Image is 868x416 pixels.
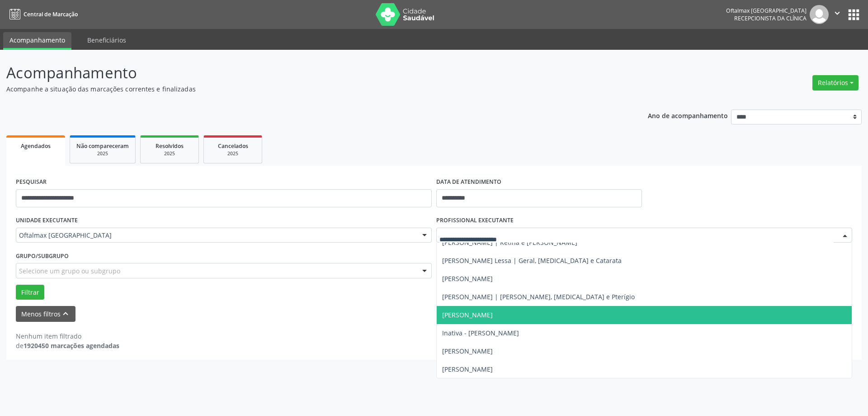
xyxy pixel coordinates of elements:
[156,142,184,150] span: Resolvidos
[16,249,69,263] label: Grupo/Subgrupo
[76,142,129,150] span: Não compareceram
[436,214,514,228] label: PROFISSIONAL EXECUTANTE
[16,306,75,322] button: Menos filtroskeyboard_arrow_up
[846,7,862,23] button: apps
[829,5,846,24] button: 
[442,365,493,373] span: [PERSON_NAME]
[436,175,501,189] label: DATA DE ATENDIMENTO
[726,7,807,14] div: Oftalmax [GEOGRAPHIC_DATA]
[442,329,519,337] span: Inativa - [PERSON_NAME]
[24,341,119,350] strong: 1920450 marcações agendadas
[19,266,120,276] span: Selecione um grupo ou subgrupo
[76,150,129,157] div: 2025
[442,347,493,355] span: [PERSON_NAME]
[16,285,44,300] button: Filtrar
[16,214,78,228] label: UNIDADE EXECUTANTE
[442,274,493,283] span: [PERSON_NAME]
[16,175,47,189] label: PESQUISAR
[61,309,71,319] i: keyboard_arrow_up
[3,32,71,50] a: Acompanhamento
[6,84,605,94] p: Acompanhe a situação das marcações correntes e finalizadas
[16,331,119,341] div: Nenhum item filtrado
[19,231,413,240] span: Oftalmax [GEOGRAPHIC_DATA]
[81,32,132,48] a: Beneficiários
[648,110,728,121] p: Ano de acompanhamento
[442,311,493,319] span: [PERSON_NAME]
[6,62,605,84] p: Acompanhamento
[812,75,859,91] button: Relatórios
[832,8,842,18] i: 
[24,10,78,18] span: Central de Marcação
[147,150,192,157] div: 2025
[16,341,119,350] div: de
[442,292,635,301] span: [PERSON_NAME] | [PERSON_NAME], [MEDICAL_DATA] e Pterígio
[442,238,577,247] span: [PERSON_NAME] | Retina e [PERSON_NAME]
[810,5,829,24] img: img
[218,142,248,150] span: Cancelados
[21,142,51,150] span: Agendados
[6,7,78,22] a: Central de Marcação
[442,256,622,265] span: [PERSON_NAME] Lessa | Geral, [MEDICAL_DATA] e Catarata
[210,150,255,157] div: 2025
[734,14,807,22] span: Recepcionista da clínica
